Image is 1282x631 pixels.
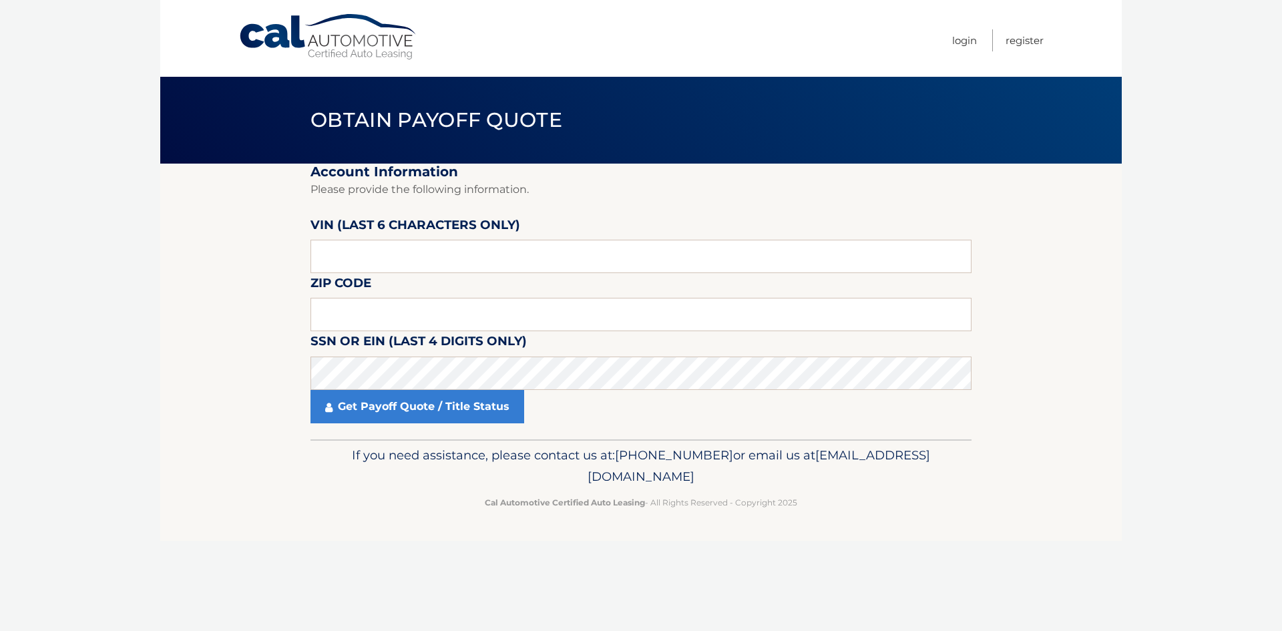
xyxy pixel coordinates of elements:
a: Get Payoff Quote / Title Status [310,390,524,423]
a: Register [1006,29,1044,51]
span: [PHONE_NUMBER] [615,447,733,463]
label: SSN or EIN (last 4 digits only) [310,331,527,356]
h2: Account Information [310,164,972,180]
label: Zip Code [310,273,371,298]
p: - All Rights Reserved - Copyright 2025 [319,495,963,509]
label: VIN (last 6 characters only) [310,215,520,240]
strong: Cal Automotive Certified Auto Leasing [485,497,645,507]
p: If you need assistance, please contact us at: or email us at [319,445,963,487]
a: Cal Automotive [238,13,419,61]
a: Login [952,29,977,51]
span: Obtain Payoff Quote [310,108,562,132]
p: Please provide the following information. [310,180,972,199]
